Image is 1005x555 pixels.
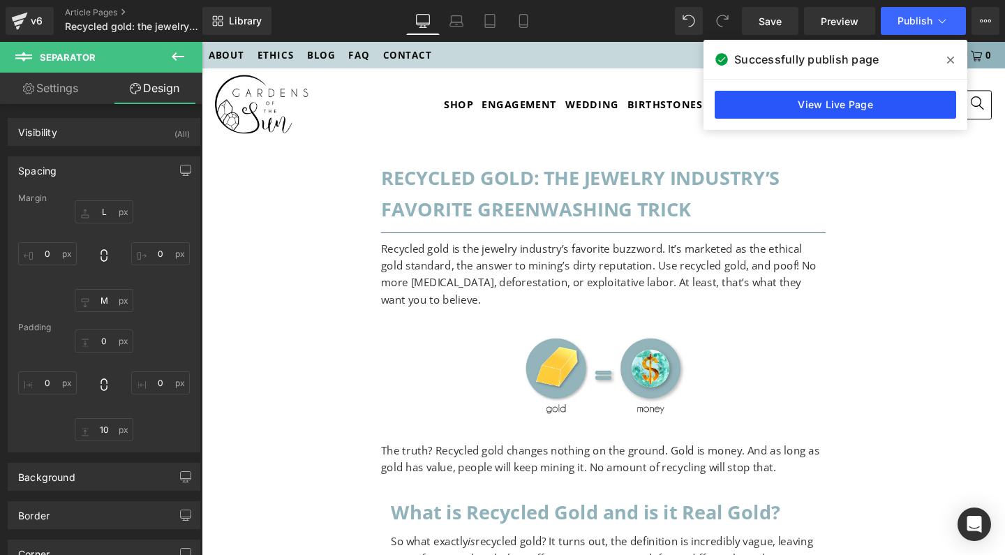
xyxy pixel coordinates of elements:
div: Spacing [18,157,57,177]
span: Shop [255,59,285,73]
div: v6 [28,12,45,30]
div: Padding [18,323,190,332]
a: Mobile [507,7,540,35]
a: Shop [255,50,285,82]
img: Gardens of the Sun | Ethical Jewelry [14,35,112,96]
a: About [7,6,45,22]
div: Open Intercom Messenger [958,508,991,541]
div: Visibility [18,119,57,138]
div: To enrich screen reader interactions, please activate Accessibility in Grammarly extension settings [199,478,646,511]
div: To enrich screen reader interactions, please activate Accessibility in Grammarly extension settings [188,126,656,193]
input: 0 [75,418,133,441]
input: 0 [75,289,133,312]
a: View Live Page [715,91,956,119]
input: 0 [131,371,190,394]
a: Tablet [473,7,507,35]
span: Recycled gold: the jewelry industry’s favorite greenwashing trick [65,21,199,32]
a: Contact [191,6,241,22]
input: Search [705,51,831,82]
div: To enrich screen reader interactions, please activate Accessibility in Grammarly extension settings [188,403,656,457]
span: Wedding [382,59,438,73]
button: Redo [708,7,736,35]
div: Border [18,502,50,521]
button: More [971,7,999,35]
a: Sale [535,50,562,82]
a: Wedding [382,50,438,82]
a: Engagement [295,50,373,82]
input: 0 [75,200,133,223]
p: Recycled gold is the jewelry industry’s favorite buzzword. It’s marketed as the ethical gold stan... [188,209,656,280]
h2: What is Recycled Gold and is it Real Gold? [199,478,646,511]
span: Successfully publish page [734,51,879,68]
span: Save [759,14,782,29]
span: Engagement [295,59,373,73]
a: Blog [111,6,140,22]
img: The Problem with Recycled Gold [318,298,527,403]
div: Background [18,464,75,483]
div: (All) [174,119,190,142]
input: 0 [18,242,77,265]
a: New Library [202,7,271,35]
a: Laptop [440,7,473,35]
a: Birthstones [447,50,526,82]
span: Separator [40,52,96,63]
input: 0 [131,242,190,265]
input: 0 [18,371,77,394]
a: Design [104,73,205,104]
a: Login [733,6,785,22]
span: Sale [535,59,562,73]
div: Margin [18,193,190,203]
p: The truth? Recycled gold changes nothing on the ground. Gold is money. And as long as gold has va... [188,421,656,457]
input: 0 [75,330,133,353]
a: Article Pages [65,7,225,18]
nav: Translation missing: en.navigation.header.main_nav [255,50,562,82]
a: FAQ [154,6,177,22]
span: Publish [898,15,932,27]
h1: Recycled gold: the jewelry industry’s favorite greenwashing trick [188,126,656,193]
i: is [280,517,288,533]
span: Birthstones [447,59,526,73]
span: Library [229,15,262,27]
button: Undo [675,7,703,35]
button: Publish [881,7,966,35]
span: Preview [821,14,858,29]
div: To enrich screen reader interactions, please activate Accessibility in Grammarly extension settings [188,209,656,298]
a: Ethics [59,6,97,22]
a: Desktop [406,7,440,35]
a: v6 [6,7,54,35]
a: Preview [804,7,875,35]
